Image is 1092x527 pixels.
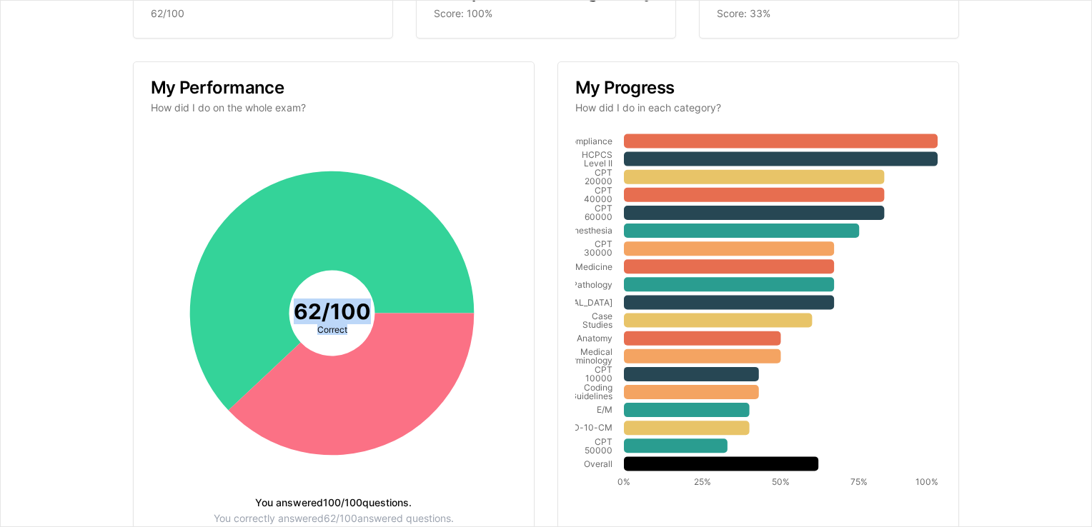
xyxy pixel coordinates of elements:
[595,167,612,178] tspan: CPT
[582,319,612,330] tspan: Studies
[151,513,517,523] div: You correctly answered 62 / 100 answered questions.
[317,323,347,334] tspan: Correct
[585,373,612,383] tspan: 10000
[568,225,612,236] tspan: Anesthesia
[595,436,612,446] tspan: CPT
[617,476,630,486] tspan: 0%
[151,101,517,115] p: How did I do on the whole exam?
[577,333,612,343] tspan: Anatomy
[585,176,612,186] tspan: 20000
[575,261,612,271] tspan: Medicine
[597,404,612,415] tspan: E/M
[592,311,612,321] tspan: Case
[772,476,790,486] tspan: 50%
[575,79,941,96] h3: My Progress
[582,149,612,160] tspan: HCPCS
[585,211,612,222] tspan: 60000
[585,444,612,455] tspan: 50000
[293,298,370,323] tspan: 62 / 100
[563,355,612,366] tspan: Terminology
[434,6,658,21] div: Score: 100%
[717,6,941,21] div: Score: 33%
[584,158,612,169] tspan: Level II
[584,382,612,393] tspan: Coding
[915,476,938,486] tspan: 100%
[595,239,612,249] tspan: CPT
[580,346,612,357] tspan: Medical
[595,203,612,214] tspan: CPT
[575,101,941,115] p: How did I do in each category?
[584,458,612,468] tspan: Overall
[151,498,517,508] div: You answered 100 / 100 questions.
[850,476,868,486] tspan: 75%
[584,194,612,204] tspan: 40000
[565,422,612,433] tspan: ICD-10-CM
[584,247,612,258] tspan: 30000
[595,185,612,196] tspan: CPT
[595,364,612,375] tspan: CPT
[542,296,612,307] tspan: [MEDICAL_DATA]
[151,6,375,21] div: 62/100
[151,79,517,96] h3: My Performance
[565,136,612,146] tspan: Compliance
[570,391,612,401] tspan: Guidelines
[694,476,711,486] tspan: 25%
[572,278,612,289] tspan: Pathology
